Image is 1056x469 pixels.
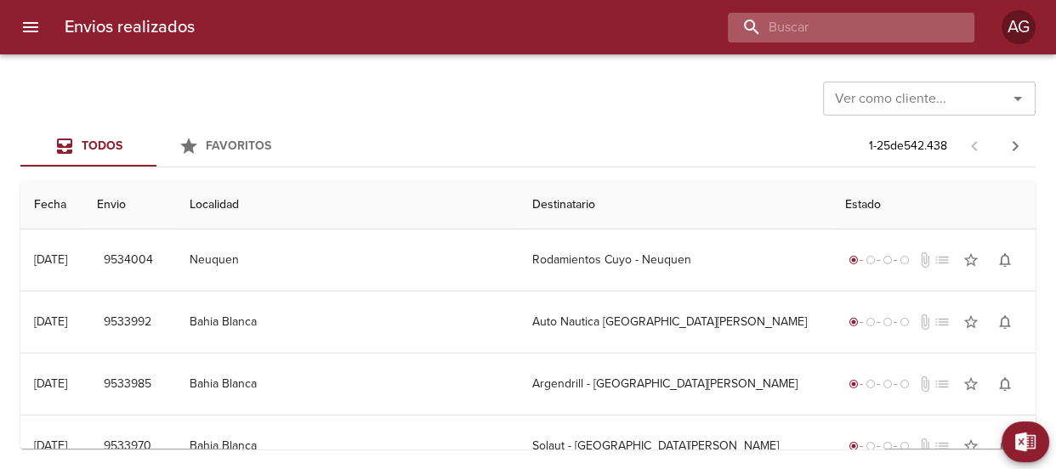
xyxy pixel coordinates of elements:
span: star_border [962,314,979,331]
span: No tiene documentos adjuntos [917,314,934,331]
span: radio_button_unchecked [865,441,875,451]
td: Argendrill - [GEOGRAPHIC_DATA][PERSON_NAME] [519,353,832,415]
span: radio_button_unchecked [899,317,909,327]
span: radio_button_checked [848,255,858,265]
div: Generado [844,314,912,331]
button: 9533992 [97,307,158,338]
span: star_border [962,438,979,455]
div: AG [1002,10,1036,44]
span: Pagina anterior [954,137,995,154]
span: 9533970 [104,436,151,457]
span: radio_button_unchecked [865,379,875,389]
td: Rodamientos Cuyo - Neuquen [519,229,832,291]
span: 9534004 [104,250,153,271]
span: radio_button_unchecked [865,255,875,265]
div: Generado [844,438,912,455]
td: Neuquen [176,229,519,291]
span: star_border [962,251,979,268]
button: 9533970 [97,431,158,462]
button: Agregar a favoritos [954,429,988,463]
button: Activar notificaciones [988,305,1022,339]
td: Bahia Blanca [176,291,519,353]
span: 9533985 [104,374,151,395]
span: radio_button_unchecked [899,379,909,389]
h6: Envios realizados [65,14,195,41]
th: Destinatario [519,181,832,229]
th: Localidad [176,181,519,229]
button: menu [10,7,51,48]
td: Auto Nautica [GEOGRAPHIC_DATA][PERSON_NAME] [519,291,832,353]
span: radio_button_checked [848,379,858,389]
div: [DATE] [34,314,67,329]
button: Agregar a favoritos [954,305,988,339]
button: Exportar Excel [1002,421,1049,462]
div: Abrir información de usuario [1002,10,1036,44]
span: notifications_none [996,438,1013,455]
span: radio_button_unchecked [882,379,892,389]
th: Fecha [20,181,83,229]
span: radio_button_unchecked [865,317,875,327]
span: radio_button_unchecked [899,441,909,451]
span: Todos [82,138,122,153]
span: notifications_none [996,314,1013,331]
p: 1 - 25 de 542.438 [869,138,947,155]
button: 9533985 [97,369,158,400]
span: 9533992 [104,312,151,333]
span: radio_button_checked [848,317,858,327]
span: No tiene documentos adjuntos [917,251,934,268]
button: Activar notificaciones [988,429,1022,463]
span: No tiene pedido asociado [934,251,951,268]
button: Agregar a favoritos [954,367,988,401]
span: No tiene pedido asociado [934,438,951,455]
div: [DATE] [34,376,67,391]
th: Estado [831,181,1036,229]
button: 9534004 [97,245,160,276]
div: Tabs Envios [20,126,292,167]
div: [DATE] [34,438,67,453]
button: Abrir [1006,87,1030,110]
span: radio_button_unchecked [882,441,892,451]
input: buscar [728,13,945,42]
span: radio_button_checked [848,441,858,451]
span: radio_button_unchecked [882,317,892,327]
span: radio_button_unchecked [899,255,909,265]
th: Envio [83,181,177,229]
button: Agregar a favoritos [954,243,988,277]
td: Bahia Blanca [176,353,519,415]
div: Generado [844,251,912,268]
span: notifications_none [996,376,1013,393]
span: notifications_none [996,251,1013,268]
span: radio_button_unchecked [882,255,892,265]
span: No tiene pedido asociado [934,314,951,331]
span: No tiene documentos adjuntos [917,438,934,455]
span: No tiene pedido asociado [934,376,951,393]
span: Favoritos [206,138,271,153]
span: No tiene documentos adjuntos [917,376,934,393]
div: Generado [844,376,912,393]
button: Activar notificaciones [988,243,1022,277]
span: star_border [962,376,979,393]
div: [DATE] [34,252,67,267]
button: Activar notificaciones [988,367,1022,401]
span: Pagina siguiente [995,126,1036,167]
